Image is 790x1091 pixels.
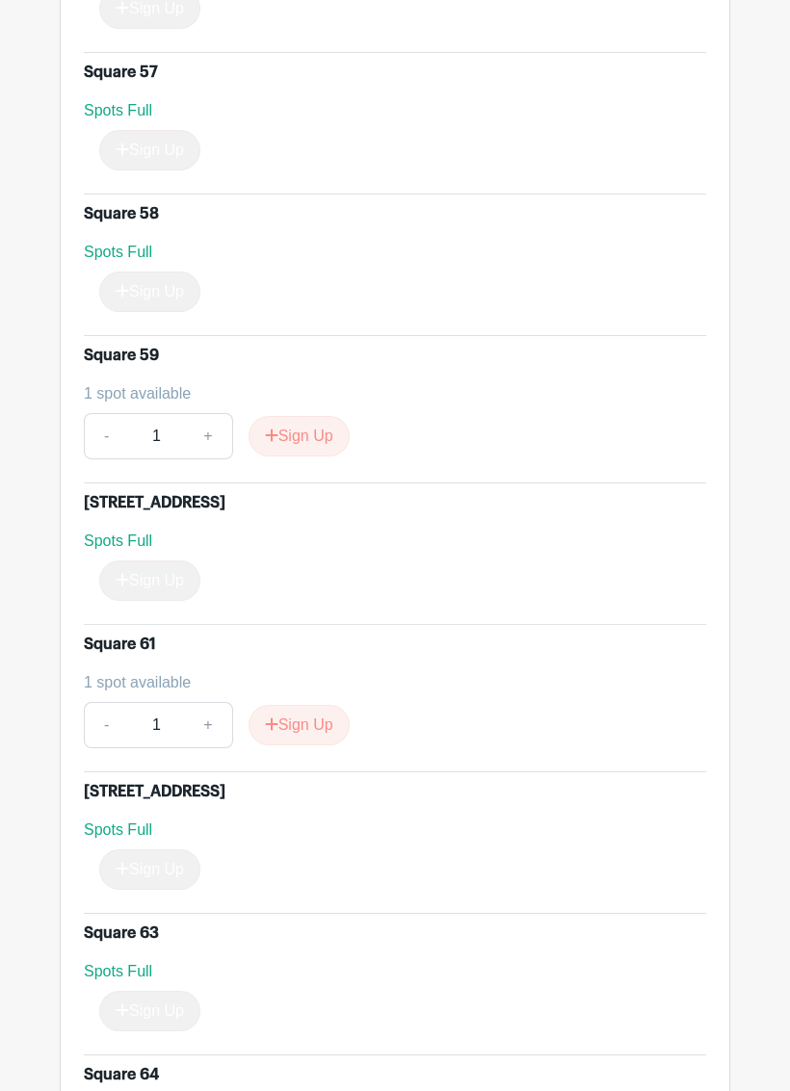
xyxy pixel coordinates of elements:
span: Spots Full [84,102,152,118]
div: Square 57 [84,61,158,84]
a: + [184,702,232,748]
div: Square 59 [84,344,159,367]
a: - [84,413,128,459]
span: Spots Full [84,821,152,838]
button: Sign Up [249,416,350,456]
div: [STREET_ADDRESS] [84,491,225,514]
div: Square 63 [84,922,159,945]
div: 1 spot available [84,382,691,405]
a: + [184,413,232,459]
div: 1 spot available [84,671,691,694]
button: Sign Up [249,705,350,745]
div: [STREET_ADDRESS] [84,780,225,803]
span: Spots Full [84,963,152,979]
div: Square 58 [84,202,159,225]
a: - [84,702,128,748]
div: Square 61 [84,633,156,656]
span: Spots Full [84,533,152,549]
span: Spots Full [84,244,152,260]
div: Square 64 [84,1063,159,1086]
